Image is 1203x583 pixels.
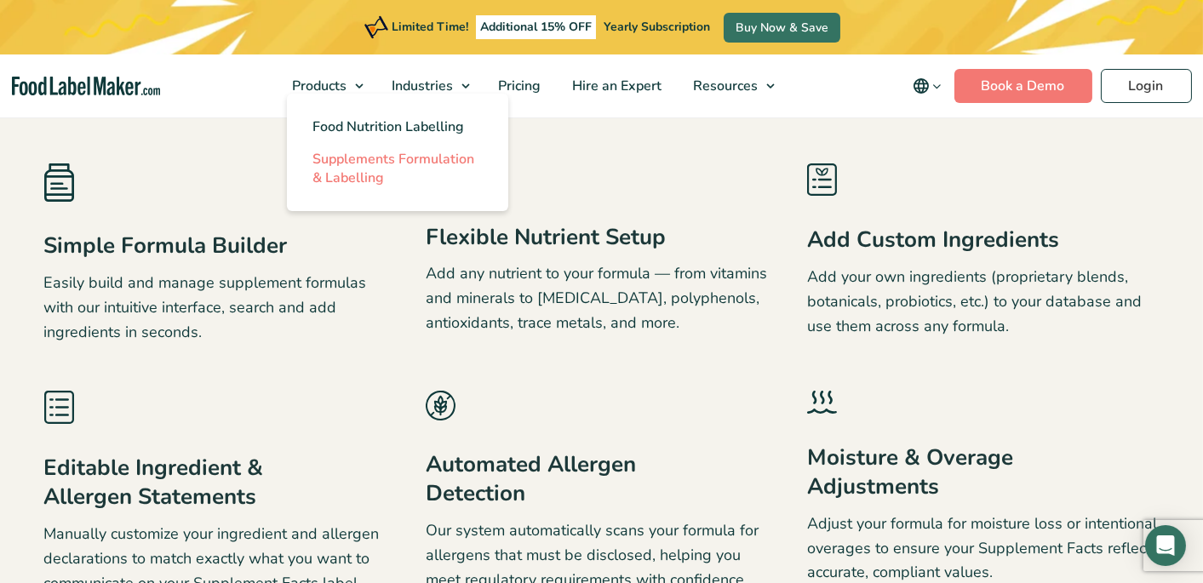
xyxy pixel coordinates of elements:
[483,54,553,117] a: Pricing
[426,261,777,334] p: Add any nutrient to your formula — from vitamins and minerals to [MEDICAL_DATA], polyphenols, ant...
[312,150,474,187] span: Supplements Formulation & Labelling
[567,77,663,95] span: Hire an Expert
[604,19,710,35] span: Yearly Subscription
[392,19,468,35] span: Limited Time!
[44,231,300,260] h3: Simple Formula Builder
[807,443,1063,501] h3: Moisture & Overage Adjustments
[287,77,348,95] span: Products
[287,143,508,194] a: Supplements Formulation & Labelling
[688,77,759,95] span: Resources
[312,117,464,136] span: Food Nutrition Labelling
[426,223,681,252] h3: Flexible Nutrient Setup
[287,111,508,143] a: Food Nutrition Labelling
[807,265,1159,338] p: Add your own ingredients (proprietary blends, botanicals, probiotics, etc.) to your database and ...
[426,450,681,508] h3: Automated Allergen Detection
[44,271,396,344] p: Easily build and manage supplement formulas with our intuitive interface, search and add ingredie...
[557,54,673,117] a: Hire an Expert
[1101,69,1192,103] a: Login
[376,54,478,117] a: Industries
[1145,525,1186,566] div: Open Intercom Messenger
[678,54,783,117] a: Resources
[476,15,596,39] span: Additional 15% OFF
[44,454,300,512] h3: Editable Ingredient & Allergen Statements
[724,13,840,43] a: Buy Now & Save
[493,77,542,95] span: Pricing
[807,226,1063,254] h3: Add Custom Ingredients
[277,54,372,117] a: Products
[954,69,1092,103] a: Book a Demo
[387,77,455,95] span: Industries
